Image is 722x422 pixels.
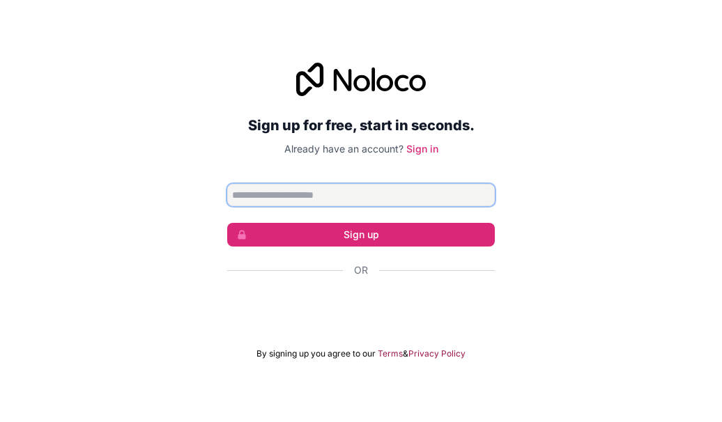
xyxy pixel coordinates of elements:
h2: Sign up for free, start in seconds. [227,113,495,138]
input: Email address [227,184,495,206]
button: Sign up [227,223,495,247]
a: Terms [378,348,403,359]
a: Sign in [406,143,438,155]
span: Already have an account? [284,143,404,155]
a: Privacy Policy [408,348,466,359]
span: & [403,348,408,359]
iframe: Sign in with Google Button [220,292,502,323]
span: Or [354,263,368,277]
span: By signing up you agree to our [256,348,376,359]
